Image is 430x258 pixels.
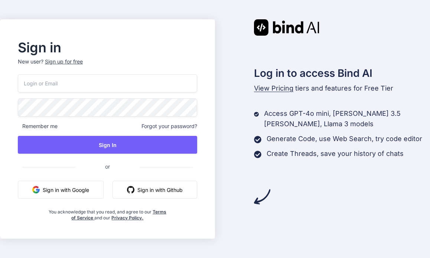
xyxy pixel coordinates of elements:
[254,65,430,81] h2: Log in to access Bind AI
[45,58,83,65] div: Sign up for free
[111,215,143,221] a: Privacy Policy.
[75,157,140,176] span: or
[32,186,40,193] img: google
[18,123,58,130] span: Remember me
[18,58,197,74] p: New user?
[254,84,293,92] span: View Pricing
[254,19,319,36] img: Bind AI logo
[18,136,197,154] button: Sign In
[18,181,104,199] button: Sign in with Google
[254,189,270,205] img: arrow
[71,209,166,221] a: Terms of Service
[48,205,167,221] div: You acknowledge that you read, and agree to our and our
[18,74,197,92] input: Login or Email
[18,42,197,53] h2: Sign in
[127,186,134,193] img: github
[113,181,197,199] button: Sign in with Github
[267,134,422,144] p: Generate Code, use Web Search, try code editor
[267,148,404,159] p: Create Threads, save your history of chats
[254,83,430,94] p: tiers and features for Free Tier
[141,123,197,130] span: Forgot your password?
[264,108,430,129] p: Access GPT-4o mini, [PERSON_NAME] 3.5 [PERSON_NAME], Llama 3 models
